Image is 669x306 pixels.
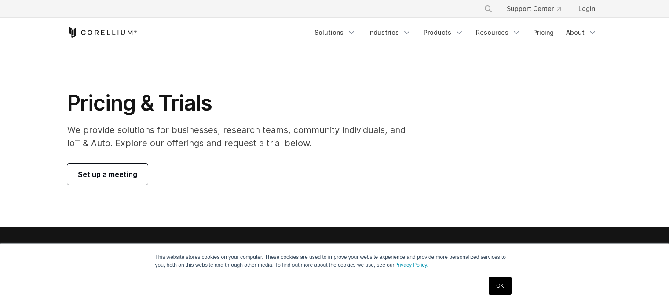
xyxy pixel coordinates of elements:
a: Pricing [528,25,559,41]
button: Search [480,1,496,17]
div: Navigation Menu [309,25,602,41]
a: Corellium Home [67,27,137,38]
a: Resources [471,25,526,41]
h1: Pricing & Trials [67,90,418,116]
p: We provide solutions for businesses, research teams, community individuals, and IoT & Auto. Explo... [67,123,418,150]
a: Login [571,1,602,17]
a: Industries [363,25,417,41]
a: Support Center [500,1,568,17]
a: About [561,25,602,41]
a: Privacy Policy. [395,262,428,268]
p: This website stores cookies on your computer. These cookies are used to improve your website expe... [155,253,514,269]
div: Navigation Menu [473,1,602,17]
span: Set up a meeting [78,169,137,180]
a: OK [489,277,511,295]
a: Products [418,25,469,41]
a: Solutions [309,25,361,41]
a: Set up a meeting [67,164,148,185]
